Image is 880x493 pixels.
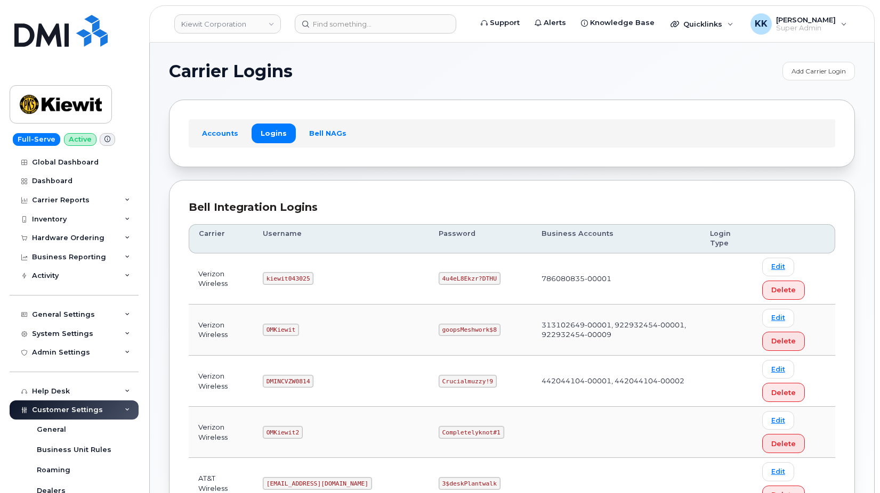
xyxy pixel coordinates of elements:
[253,224,429,253] th: Username
[762,332,805,351] button: Delete
[762,309,794,327] a: Edit
[762,411,794,430] a: Edit
[771,336,796,346] span: Delete
[263,324,299,336] code: OMKiewit
[762,434,805,453] button: Delete
[189,224,253,253] th: Carrier
[189,200,835,215] div: Bell Integration Logins
[189,253,253,305] td: Verizon Wireless
[700,224,752,253] th: Login Type
[189,407,253,458] td: Verizon Wireless
[300,124,356,143] a: Bell NAGs
[762,462,794,481] a: Edit
[532,224,701,253] th: Business Accounts
[439,477,500,490] code: 3$deskPlantwalk
[762,383,805,402] button: Delete
[834,447,872,485] iframe: Messenger Launcher
[771,439,796,449] span: Delete
[189,356,253,407] td: Verizon Wireless
[189,305,253,356] td: Verizon Wireless
[532,253,701,305] td: 786080835-00001
[263,375,313,388] code: DMINCVZW0814
[782,62,855,80] a: Add Carrier Login
[263,426,303,439] code: OMKiewit2
[771,388,796,398] span: Delete
[169,63,293,79] span: Carrier Logins
[762,281,805,300] button: Delete
[439,375,497,388] code: Crucialmuzzy!9
[429,224,532,253] th: Password
[439,324,500,336] code: goopsMeshwork$8
[193,124,247,143] a: Accounts
[762,360,794,379] a: Edit
[439,426,504,439] code: Completelyknot#1
[252,124,296,143] a: Logins
[263,272,313,285] code: kiewit043025
[263,477,372,490] code: [EMAIL_ADDRESS][DOMAIN_NAME]
[771,285,796,295] span: Delete
[532,305,701,356] td: 313102649-00001, 922932454-00001, 922932454-00009
[439,272,500,285] code: 4u4eL8Ekzr?DTHU
[762,258,794,276] a: Edit
[532,356,701,407] td: 442044104-00001, 442044104-00002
